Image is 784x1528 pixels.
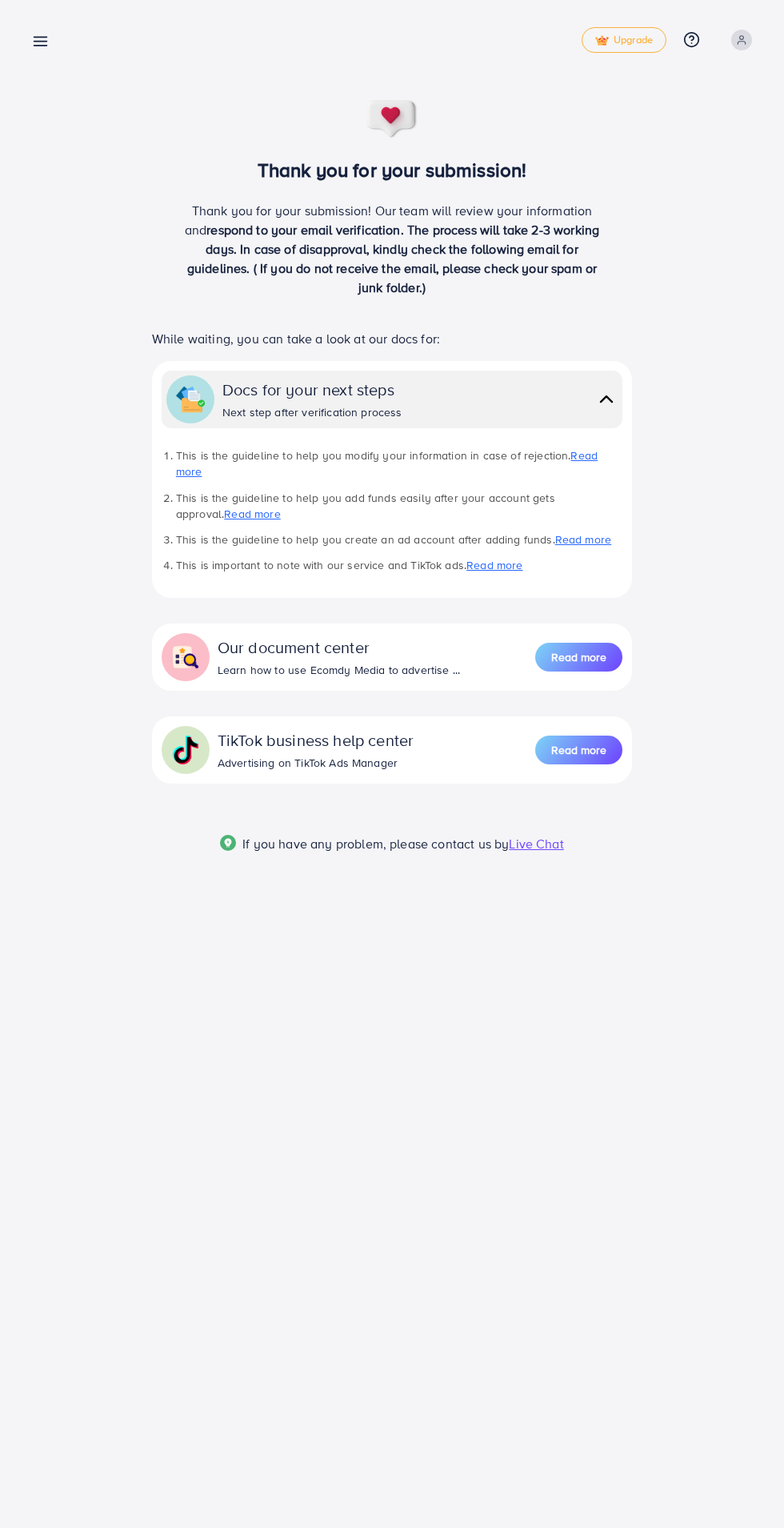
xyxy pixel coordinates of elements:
[535,734,622,766] a: Read more
[218,755,414,771] div: Advertising on TikTok Ads Manager
[595,34,653,46] span: Upgrade
[176,447,622,480] li: This is the guideline to help you modify your information in case of rejection.
[152,329,632,348] p: While waiting, you can take a look at our docs for:
[176,490,622,523] li: This is the guideline to help you add funds easily after your account gets approval.
[187,221,600,296] span: respond to your email verification. The process will take 2-3 working days. In case of disapprova...
[551,649,606,665] span: Read more
[551,742,606,758] span: Read more
[224,506,280,522] a: Read more
[218,728,414,752] div: TikTok business help center
[171,736,200,764] img: collapse
[176,385,205,414] img: collapse
[222,378,402,401] div: Docs for your next steps
[176,447,598,479] a: Read more
[242,835,509,852] span: If you have any problem, please contact us by
[366,99,418,139] img: success
[176,557,622,573] li: This is important to note with our service and TikTok ads.
[535,643,622,672] button: Read more
[595,387,618,411] img: collapse
[222,404,402,420] div: Next step after verification process
[218,636,460,659] div: Our document center
[126,158,659,182] h3: Thank you for your submission!
[178,201,606,297] p: Thank you for your submission! Our team will review your information and
[535,736,622,764] button: Read more
[582,27,666,53] a: tickUpgrade
[171,643,200,672] img: collapse
[595,35,609,46] img: tick
[176,531,622,547] li: This is the guideline to help you create an ad account after adding funds.
[220,835,236,851] img: Popup guide
[509,835,563,852] span: Live Chat
[466,557,522,573] a: Read more
[555,531,611,547] a: Read more
[218,662,460,678] div: Learn how to use Ecomdy Media to advertise ...
[535,641,622,673] a: Read more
